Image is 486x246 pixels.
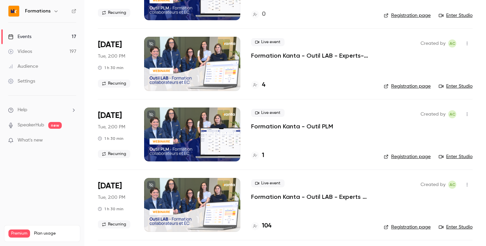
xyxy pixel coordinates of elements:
[98,136,124,141] div: 1 h 30 min
[8,78,35,85] div: Settings
[8,48,32,55] div: Videos
[98,194,125,201] span: Tue, 2:00 PM
[262,10,266,19] h4: 0
[421,39,446,48] span: Created by
[262,81,265,90] h4: 4
[34,231,76,236] span: Plan usage
[98,178,133,232] div: Sep 2 Tue, 2:00 PM (Europe/Paris)
[98,80,130,88] span: Recurring
[384,12,431,19] a: Registration page
[251,38,285,46] span: Live event
[98,150,130,158] span: Recurring
[439,224,473,230] a: Enter Studio
[98,9,130,17] span: Recurring
[251,151,264,160] a: 1
[8,63,38,70] div: Audience
[98,220,130,228] span: Recurring
[448,181,456,189] span: Anaïs Cachelou
[439,12,473,19] a: Enter Studio
[251,179,285,187] span: Live event
[18,122,44,129] a: SpeakerHub
[98,110,122,121] span: [DATE]
[421,110,446,118] span: Created by
[384,153,431,160] a: Registration page
[251,221,271,230] a: 104
[98,39,122,50] span: [DATE]
[262,151,264,160] h4: 1
[384,83,431,90] a: Registration page
[18,137,43,144] span: What's new
[8,229,30,238] span: Premium
[251,109,285,117] span: Live event
[8,33,31,40] div: Events
[450,110,455,118] span: AC
[18,106,27,114] span: Help
[98,37,133,91] div: Aug 26 Tue, 2:00 PM (Europe/Paris)
[251,122,333,130] a: Formation Kanta - Outil PLM
[421,181,446,189] span: Created by
[439,83,473,90] a: Enter Studio
[439,153,473,160] a: Enter Studio
[450,181,455,189] span: AC
[251,193,373,201] a: Formation Kanta - Outil LAB - Experts Comptables & Collaborateurs
[48,122,62,129] span: new
[384,224,431,230] a: Registration page
[98,124,125,130] span: Tue, 2:00 PM
[251,10,266,19] a: 0
[448,39,456,48] span: Anaïs Cachelou
[262,221,271,230] h4: 104
[68,137,76,144] iframe: Noticeable Trigger
[98,181,122,191] span: [DATE]
[8,6,19,17] img: Formations
[251,52,373,60] a: Formation Kanta - Outil LAB - Experts-comptables et collaborateurs
[98,206,124,212] div: 1 h 30 min
[25,8,51,14] h6: Formations
[450,39,455,48] span: AC
[98,107,133,161] div: Sep 2 Tue, 2:00 PM (Europe/Paris)
[448,110,456,118] span: Anaïs Cachelou
[98,53,125,60] span: Tue, 2:00 PM
[8,106,76,114] li: help-dropdown-opener
[98,65,124,70] div: 1 h 30 min
[251,81,265,90] a: 4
